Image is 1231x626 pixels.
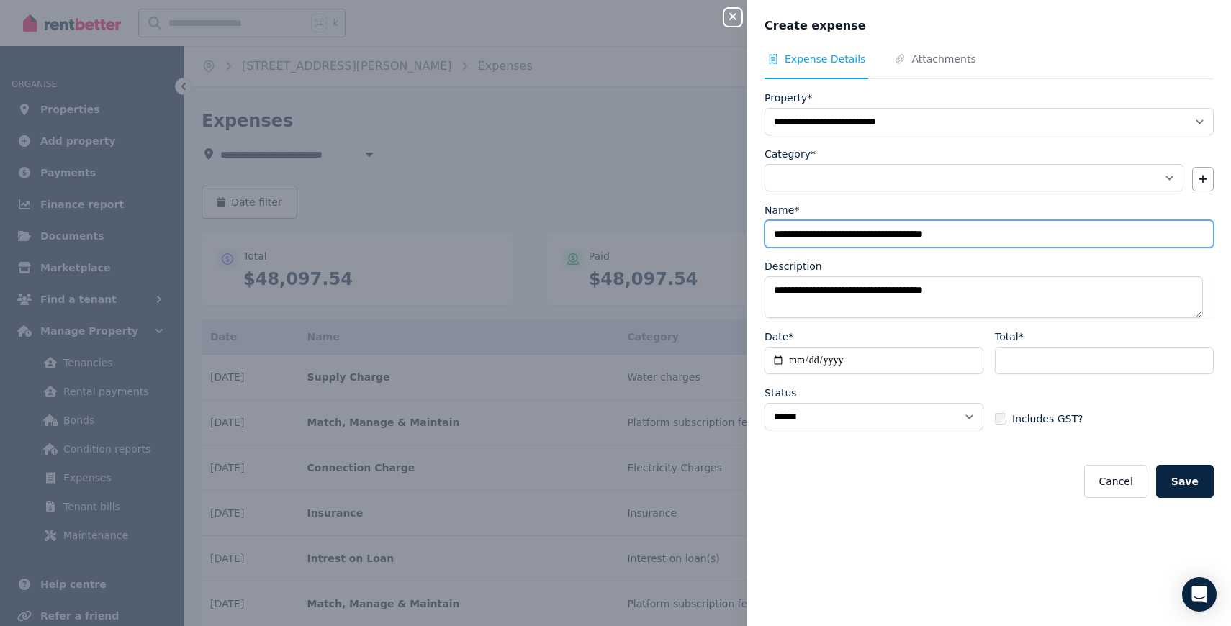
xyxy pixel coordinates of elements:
[765,52,1214,79] nav: Tabs
[1156,465,1214,498] button: Save
[1012,412,1083,426] span: Includes GST?
[995,413,1006,425] input: Includes GST?
[765,17,866,35] span: Create expense
[765,91,812,105] label: Property*
[1084,465,1147,498] button: Cancel
[765,330,793,344] label: Date*
[785,52,865,66] span: Expense Details
[765,203,799,217] label: Name*
[911,52,975,66] span: Attachments
[995,330,1024,344] label: Total*
[765,147,816,161] label: Category*
[765,259,822,273] label: Description
[765,386,797,400] label: Status
[1182,577,1217,612] div: Open Intercom Messenger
